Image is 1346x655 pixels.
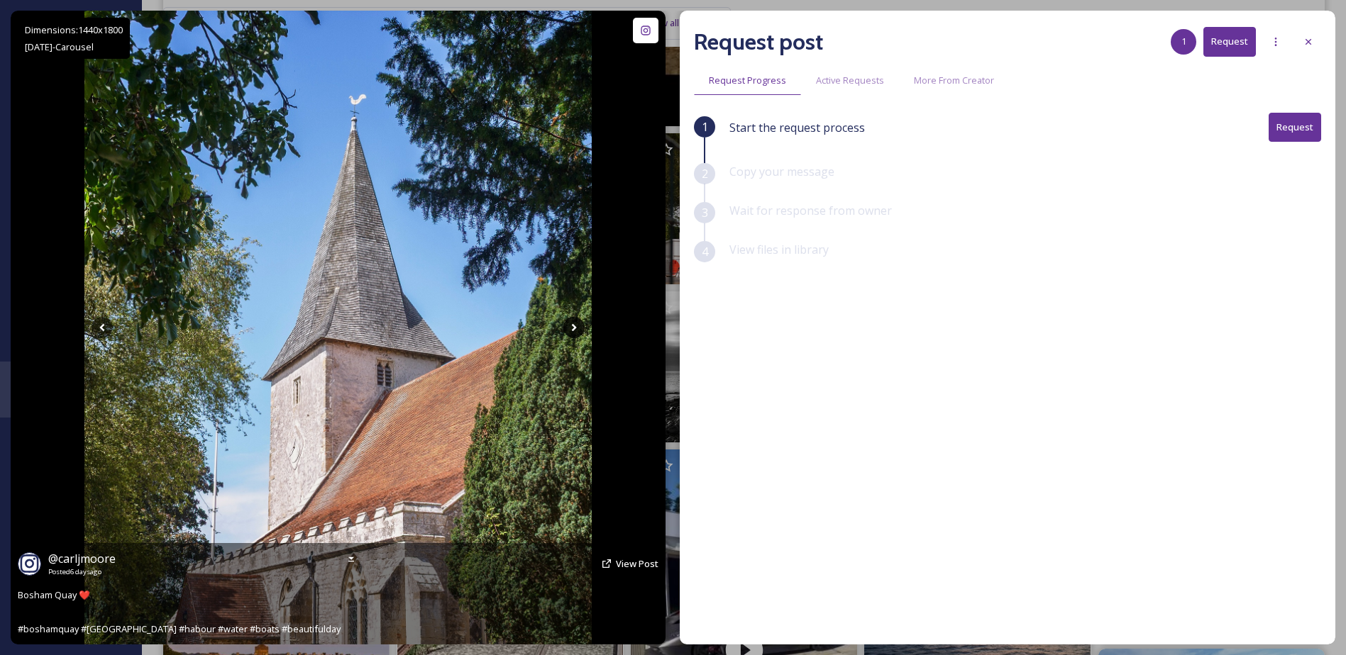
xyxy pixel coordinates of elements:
span: View files in library [729,242,829,257]
span: 3 [702,204,708,221]
span: Wait for response from owner [729,203,892,218]
span: More From Creator [914,74,994,87]
span: @ carljmoore [48,551,116,566]
span: 1 [1181,35,1186,48]
span: Posted 6 days ago [48,567,116,577]
span: 4 [702,243,708,260]
span: Start the request process [729,119,865,136]
a: @carljmoore [48,550,116,567]
span: Bosham Quay ❤️ #boshamquay #[GEOGRAPHIC_DATA] #habour #water #boats #beautifulday [18,588,341,635]
span: 1 [702,118,708,135]
span: View Post [616,557,658,570]
img: Bosham Quay ❤️ #boshamquay #chichester #habour #water #boats #beautifulday [84,11,592,644]
span: Request Progress [709,74,786,87]
span: Dimensions: 1440 x 1800 [25,23,123,36]
span: 2 [702,165,708,182]
span: Active Requests [816,74,884,87]
button: Request [1269,113,1321,142]
span: [DATE] - Carousel [25,40,94,53]
h2: Request post [694,25,823,59]
button: Request [1203,27,1256,56]
a: View Post [616,557,658,571]
span: Copy your message [729,164,834,179]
